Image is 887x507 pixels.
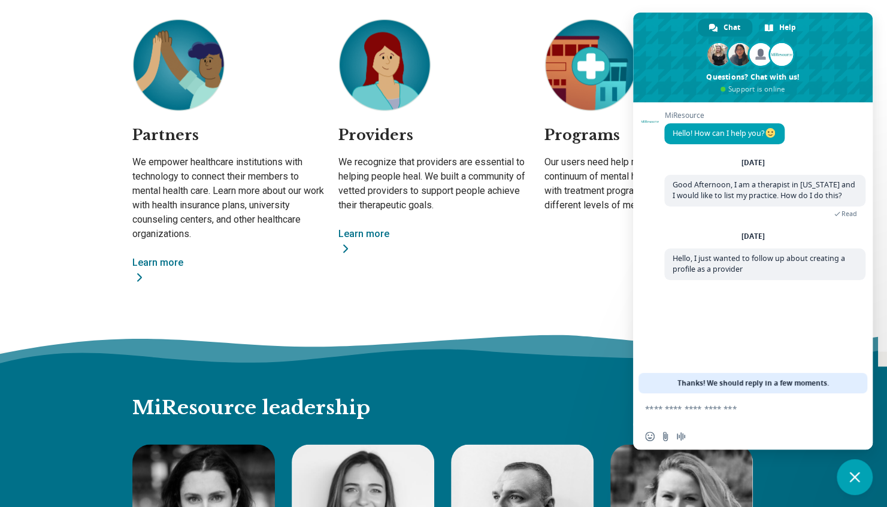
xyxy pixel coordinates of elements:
[753,19,808,37] div: Help
[645,403,834,414] textarea: Compose your message...
[132,155,324,241] p: We empower healthcare institutions with technology to connect their members to mental health care...
[673,180,855,201] span: Good Afternoon, I am a therapist in [US_STATE] and I would like to list my practice. How do I do ...
[664,111,785,120] span: MiResource
[779,19,796,37] span: Help
[645,432,655,441] span: Insert an emoji
[338,155,530,212] p: We recognize that providers are essential to helping people heal. We built a community of vetted ...
[132,256,324,284] a: Learn more
[673,253,845,274] span: Hello, I just wanted to follow up about creating a profile as a provider
[837,459,873,495] div: Close chat
[132,395,755,420] h2: MiResource leadership
[698,19,752,37] div: Chat
[723,19,740,37] span: Chat
[544,125,736,155] h2: Programs
[338,227,530,256] a: Learn more
[841,210,857,218] span: Read
[673,128,776,138] span: Hello! How can I help you?
[741,159,765,166] div: [DATE]
[132,125,324,155] h2: Partners
[544,155,736,212] p: Our users need help navigating the entire continuum of mental health care. We work with treatment...
[338,125,530,155] h2: Providers
[661,432,670,441] span: Send a file
[677,373,829,393] span: Thanks! We should reply in a few moments.
[741,233,765,240] div: [DATE]
[676,432,686,441] span: Audio message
